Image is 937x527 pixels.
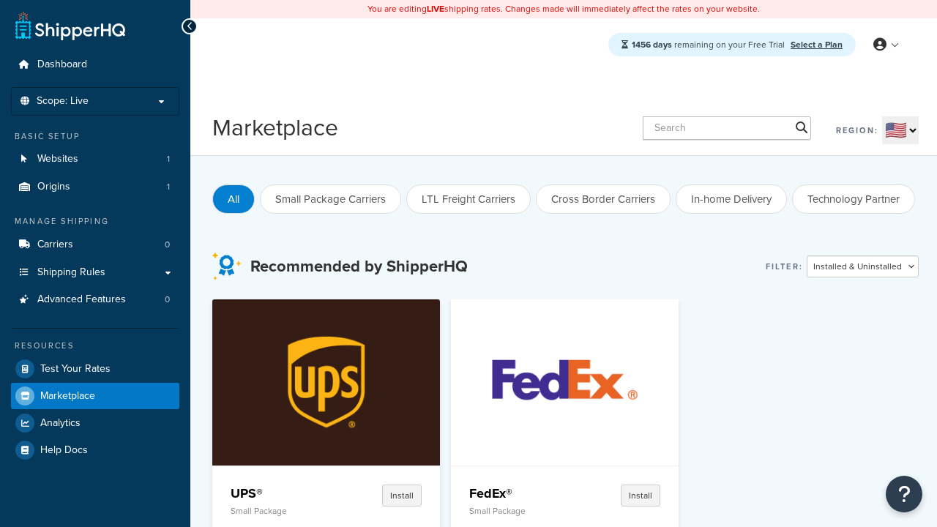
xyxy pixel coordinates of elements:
a: Dashboard [11,51,179,78]
span: Scope: Live [37,95,89,108]
li: Websites [11,146,179,173]
button: In-home Delivery [676,184,787,214]
h4: UPS® [231,485,328,502]
button: All [212,184,255,214]
label: Filter: [766,256,803,277]
span: Help Docs [40,444,88,457]
p: Small Package [469,506,567,516]
li: Carriers [11,231,179,258]
button: Cross Border Carriers [536,184,671,214]
span: Marketplace [40,390,95,403]
a: Select a Plan [791,38,843,51]
label: Region: [836,120,878,141]
a: Origins1 [11,173,179,201]
p: Small Package [231,506,328,516]
span: 1 [167,153,170,165]
a: Test Your Rates [11,356,179,382]
button: Open Resource Center [886,476,922,512]
a: Advanced Features0 [11,286,179,313]
span: Carriers [37,239,73,251]
button: Install [621,485,660,507]
div: Resources [11,340,179,352]
button: LTL Freight Carriers [406,184,531,214]
h3: Recommended by ShipperHQ [250,258,468,275]
li: Advanced Features [11,286,179,313]
input: Search [643,116,811,140]
span: 0 [165,294,170,306]
span: Analytics [40,417,81,430]
strong: 1456 days [632,38,672,51]
button: Technology Partner [792,184,915,214]
h4: FedEx® [469,485,567,502]
a: Shipping Rules [11,259,179,286]
a: Marketplace [11,383,179,409]
a: Websites1 [11,146,179,173]
img: UPS® [223,299,430,465]
button: Install [382,485,422,507]
img: FedEx® [461,299,668,465]
a: Help Docs [11,437,179,463]
b: LIVE [427,2,444,15]
span: Origins [37,181,70,193]
div: Manage Shipping [11,215,179,228]
span: Shipping Rules [37,266,105,279]
span: 1 [167,181,170,193]
span: Websites [37,153,78,165]
span: remaining on your Free Trial [632,38,787,51]
a: Analytics [11,410,179,436]
li: Origins [11,173,179,201]
span: Dashboard [37,59,87,71]
span: Test Your Rates [40,363,111,375]
h1: Marketplace [212,111,338,144]
div: Basic Setup [11,130,179,143]
span: Advanced Features [37,294,126,306]
button: Small Package Carriers [260,184,401,214]
span: 0 [165,239,170,251]
a: Carriers0 [11,231,179,258]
